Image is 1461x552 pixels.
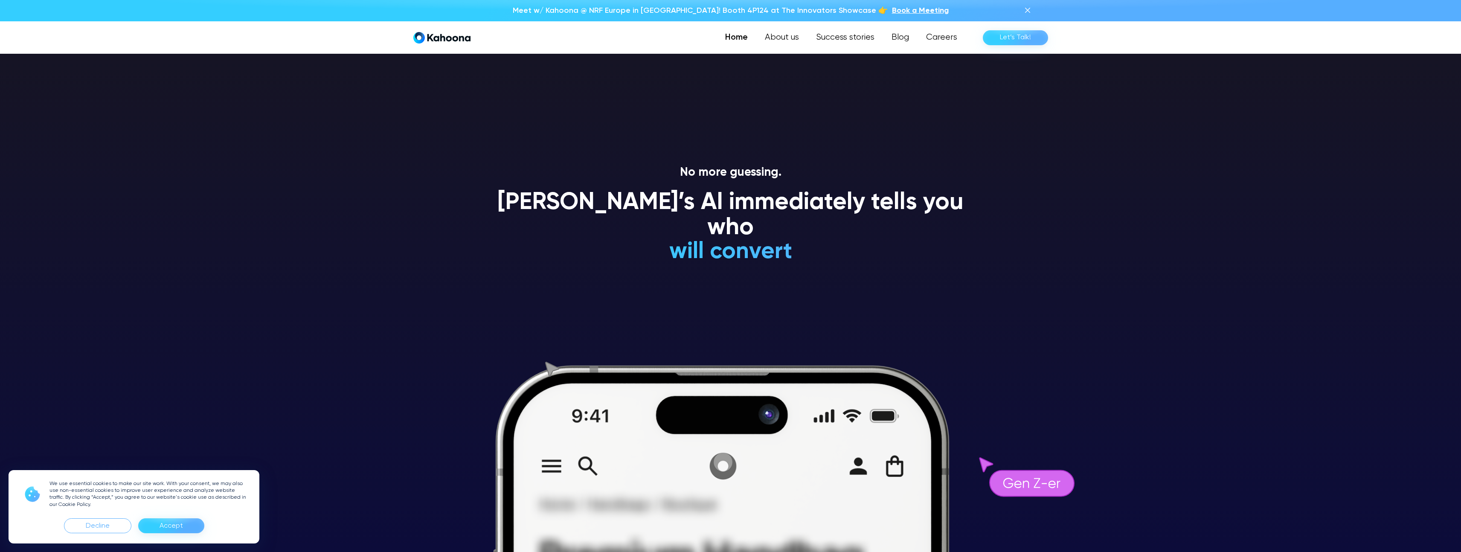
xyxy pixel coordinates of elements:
div: Accept [138,518,204,533]
div: Let’s Talk! [1000,31,1031,44]
a: home [413,32,471,44]
a: Success stories [807,29,883,46]
span: Book a Meeting [892,7,949,15]
div: Accept [160,519,183,533]
p: No more guessing. [488,166,974,180]
a: Careers [918,29,966,46]
g: Gen Z-er [1004,478,1061,488]
div: Decline [64,518,131,533]
h1: [PERSON_NAME]’s AI immediately tells you who [488,190,974,241]
p: We use essential cookies to make our site work. With your consent, we may also use non-essential ... [49,480,249,508]
a: Let’s Talk! [983,30,1048,45]
h1: will convert [605,239,856,264]
p: Meet w/ Kahoona @ NRF Europe in [GEOGRAPHIC_DATA]! Booth 4P124 at The Innovators Showcase 👉 [513,5,888,16]
div: Decline [86,519,110,533]
a: Book a Meeting [892,5,949,16]
a: Blog [883,29,918,46]
a: Home [717,29,756,46]
a: About us [756,29,807,46]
